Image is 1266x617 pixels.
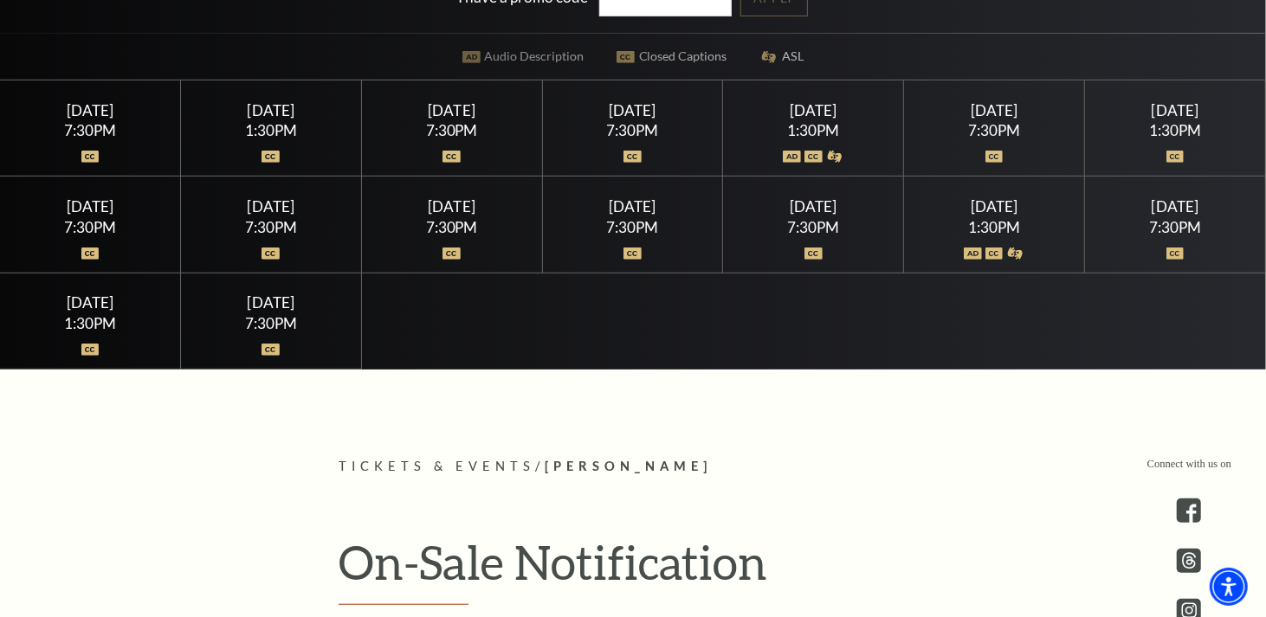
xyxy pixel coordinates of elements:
[339,456,927,478] p: /
[1177,498,1201,523] a: facebook - open in a new tab
[744,123,882,138] div: 1:30PM
[202,101,340,119] div: [DATE]
[202,123,340,138] div: 1:30PM
[382,101,520,119] div: [DATE]
[744,220,882,235] div: 7:30PM
[925,101,1063,119] div: [DATE]
[744,101,882,119] div: [DATE]
[563,220,701,235] div: 7:30PM
[202,316,340,331] div: 7:30PM
[1147,456,1231,472] p: Connect with us on
[925,220,1063,235] div: 1:30PM
[21,220,159,235] div: 7:30PM
[1106,101,1244,119] div: [DATE]
[1177,549,1201,573] a: threads.com - open in a new tab
[1106,197,1244,215] div: [DATE]
[339,534,927,605] h2: On-Sale Notification
[382,123,520,138] div: 7:30PM
[382,220,520,235] div: 7:30PM
[925,123,1063,138] div: 7:30PM
[1106,123,1244,138] div: 1:30PM
[1106,220,1244,235] div: 7:30PM
[21,293,159,312] div: [DATE]
[202,197,340,215] div: [DATE]
[202,293,340,312] div: [DATE]
[21,123,159,138] div: 7:30PM
[744,197,882,215] div: [DATE]
[563,101,701,119] div: [DATE]
[563,123,701,138] div: 7:30PM
[563,197,701,215] div: [DATE]
[21,316,159,331] div: 1:30PM
[925,197,1063,215] div: [DATE]
[339,459,535,473] span: Tickets & Events
[21,101,159,119] div: [DATE]
[21,197,159,215] div: [DATE]
[545,459,712,473] span: [PERSON_NAME]
[382,197,520,215] div: [DATE]
[1210,568,1248,606] div: Accessibility Menu
[202,220,340,235] div: 7:30PM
